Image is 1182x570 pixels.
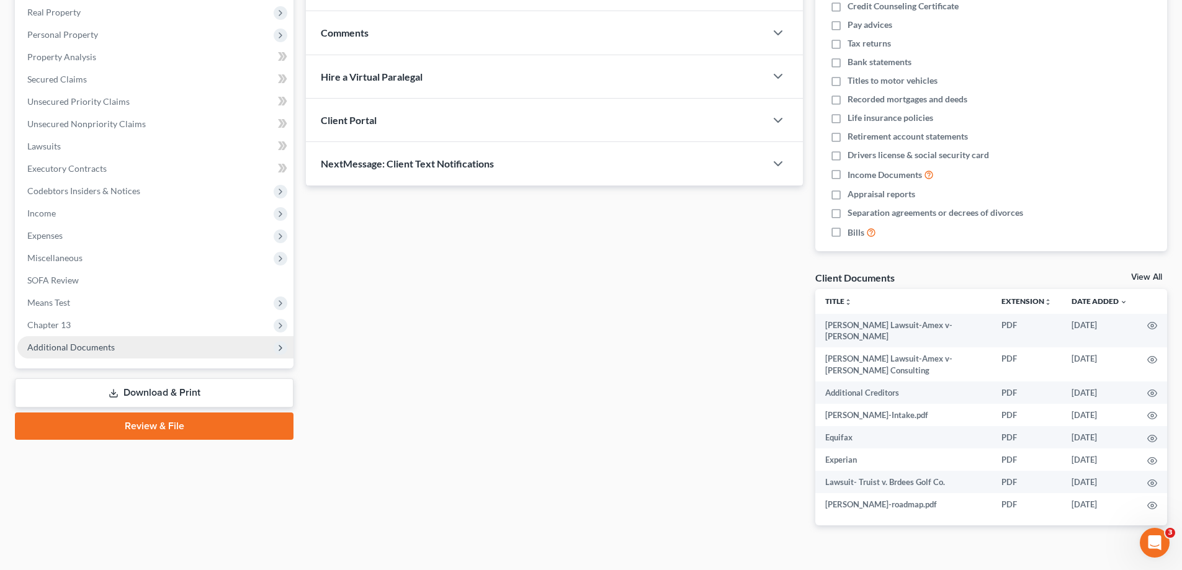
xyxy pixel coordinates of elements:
[848,19,892,31] span: Pay advices
[17,135,293,158] a: Lawsuits
[27,319,71,330] span: Chapter 13
[848,207,1023,219] span: Separation agreements or decrees of divorces
[815,448,992,471] td: Experian
[27,275,79,285] span: SOFA Review
[27,141,61,151] span: Lawsuits
[1120,298,1127,306] i: expand_more
[1062,314,1137,348] td: [DATE]
[992,493,1062,515] td: PDF
[1062,426,1137,448] td: [DATE]
[17,46,293,68] a: Property Analysis
[815,271,895,284] div: Client Documents
[815,426,992,448] td: Equifax
[15,378,293,407] a: Download & Print
[17,91,293,113] a: Unsecured Priority Claims
[815,347,992,381] td: [PERSON_NAME] Lawsuit-Amex v- [PERSON_NAME] Consulting
[27,7,81,17] span: Real Property
[17,158,293,180] a: Executory Contracts
[815,471,992,493] td: Lawsuit- Truist v. Brdees Golf Co.
[848,226,864,239] span: Bills
[27,96,130,107] span: Unsecured Priority Claims
[1062,471,1137,493] td: [DATE]
[27,51,96,62] span: Property Analysis
[848,56,911,68] span: Bank statements
[815,493,992,515] td: [PERSON_NAME]-roadmap.pdf
[27,342,115,352] span: Additional Documents
[815,314,992,348] td: [PERSON_NAME] Lawsuit-Amex v- [PERSON_NAME]
[17,113,293,135] a: Unsecured Nonpriority Claims
[1044,298,1052,306] i: unfold_more
[321,114,377,126] span: Client Portal
[1062,347,1137,381] td: [DATE]
[992,381,1062,404] td: PDF
[27,230,63,241] span: Expenses
[992,347,1062,381] td: PDF
[844,298,852,306] i: unfold_more
[848,74,938,87] span: Titles to motor vehicles
[992,471,1062,493] td: PDF
[848,130,968,143] span: Retirement account statements
[27,29,98,40] span: Personal Property
[27,118,146,129] span: Unsecured Nonpriority Claims
[27,74,87,84] span: Secured Claims
[321,71,423,82] span: Hire a Virtual Paralegal
[1062,493,1137,515] td: [DATE]
[992,314,1062,348] td: PDF
[1062,381,1137,404] td: [DATE]
[17,269,293,292] a: SOFA Review
[848,93,967,105] span: Recorded mortgages and deeds
[1165,528,1175,538] span: 3
[27,297,70,308] span: Means Test
[1140,528,1170,558] iframe: Intercom live chat
[15,412,293,440] a: Review & File
[815,381,992,404] td: Additional Creditors
[1062,404,1137,426] td: [DATE]
[848,149,989,161] span: Drivers license & social security card
[1131,273,1162,282] a: View All
[1001,296,1052,306] a: Extensionunfold_more
[27,185,140,196] span: Codebtors Insiders & Notices
[992,448,1062,471] td: PDF
[27,163,107,174] span: Executory Contracts
[321,158,494,169] span: NextMessage: Client Text Notifications
[321,27,369,38] span: Comments
[27,252,83,263] span: Miscellaneous
[848,37,891,50] span: Tax returns
[27,208,56,218] span: Income
[17,68,293,91] a: Secured Claims
[848,169,922,181] span: Income Documents
[848,188,915,200] span: Appraisal reports
[1072,296,1127,306] a: Date Added expand_more
[825,296,852,306] a: Titleunfold_more
[992,426,1062,448] td: PDF
[992,404,1062,426] td: PDF
[848,112,933,124] span: Life insurance policies
[1062,448,1137,471] td: [DATE]
[815,404,992,426] td: [PERSON_NAME]-Intake.pdf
